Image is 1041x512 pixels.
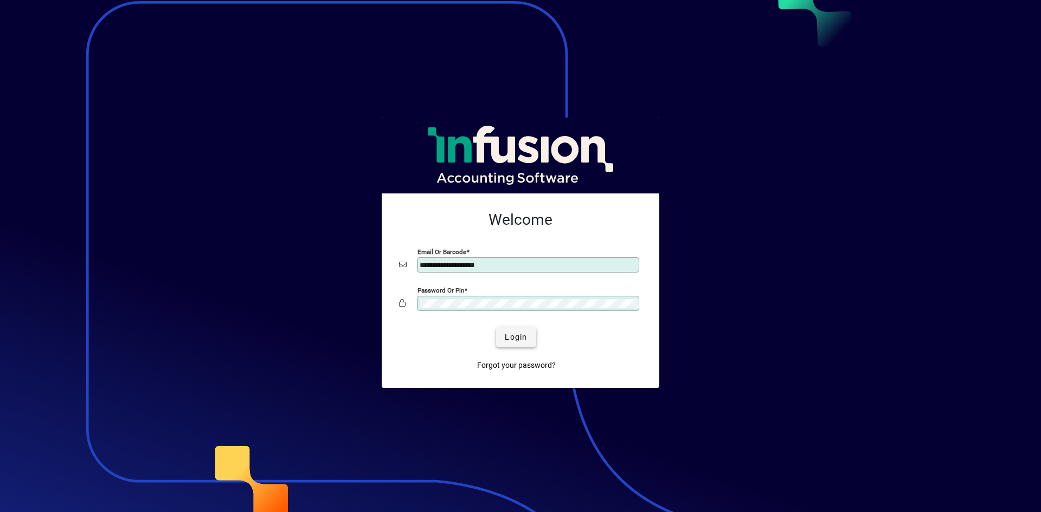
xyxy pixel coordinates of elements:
span: Login [505,332,527,343]
span: Forgot your password? [477,360,556,371]
button: Login [496,327,536,347]
a: Forgot your password? [473,355,560,375]
mat-label: Email or Barcode [417,248,466,256]
h2: Welcome [399,211,642,229]
mat-label: Password or Pin [417,287,464,294]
